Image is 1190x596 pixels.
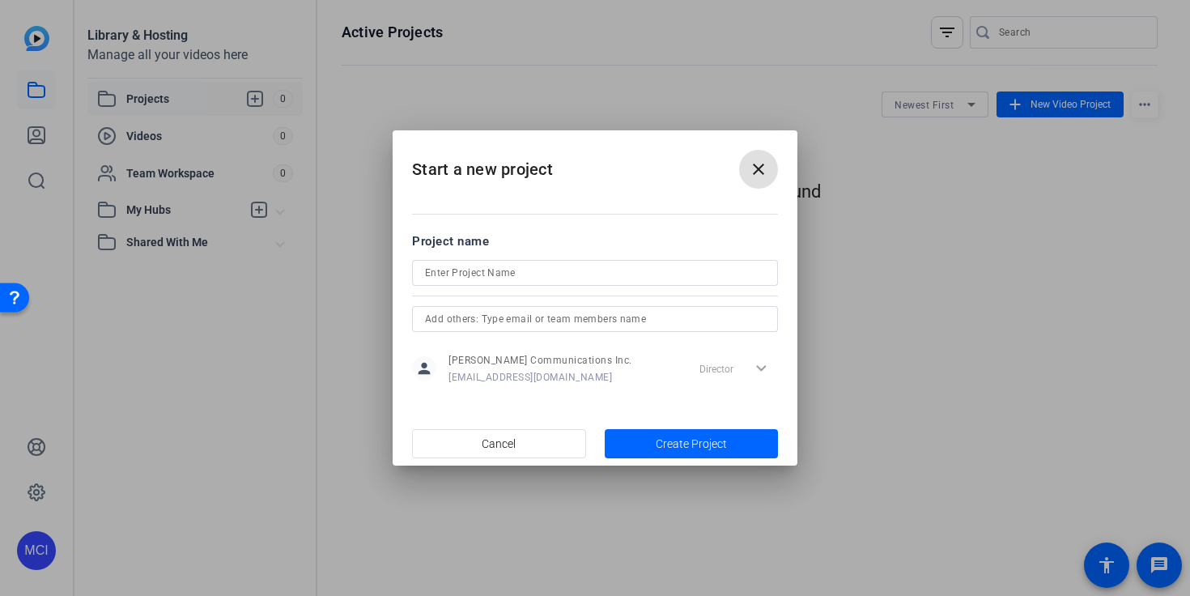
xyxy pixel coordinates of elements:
[448,354,632,367] span: [PERSON_NAME] Communications Inc.
[605,429,779,458] button: Create Project
[393,130,797,196] h2: Start a new project
[412,429,586,458] button: Cancel
[656,436,727,453] span: Create Project
[425,263,765,283] input: Enter Project Name
[412,356,436,381] mat-icon: person
[425,309,765,329] input: Add others: Type email or team members name
[482,428,516,459] span: Cancel
[448,371,632,384] span: [EMAIL_ADDRESS][DOMAIN_NAME]
[749,160,768,179] mat-icon: close
[412,232,778,250] div: Project name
